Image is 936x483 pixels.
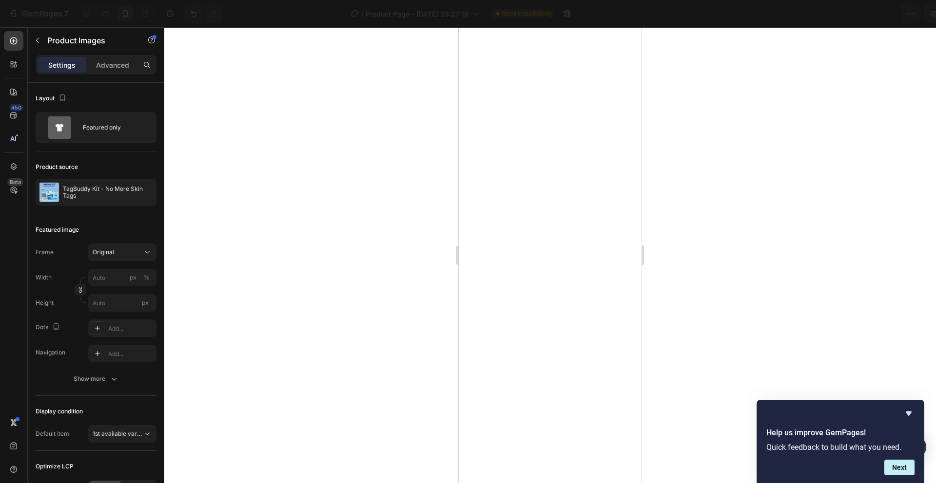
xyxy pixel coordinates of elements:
[835,4,867,23] button: Save
[903,408,915,419] button: Hide survey
[459,27,642,483] iframe: Design area
[36,225,79,234] div: Featured image
[48,60,76,70] p: Settings
[88,243,156,261] button: Original
[93,248,114,257] span: Original
[36,429,69,438] div: Default item
[884,460,915,475] button: Next question
[127,272,139,283] button: %
[36,298,54,307] label: Height
[184,4,223,23] div: Undo/Redo
[47,35,130,46] p: Product Images
[108,350,154,358] div: Add...
[88,294,156,312] input: px
[74,374,119,384] div: Show more
[142,299,149,306] span: px
[36,462,74,471] div: Optimize LCP
[879,9,904,19] div: Publish
[36,163,78,171] div: Product source
[144,273,150,282] div: %
[96,60,129,70] p: Advanced
[7,178,23,186] div: Beta
[108,324,154,333] div: Add...
[36,321,62,334] div: Dots
[130,273,136,282] div: px
[83,116,142,139] div: Featured only
[64,8,68,19] p: 7
[36,407,83,416] div: Display condition
[36,348,65,357] div: Navigation
[63,186,153,199] p: TagBuddy Kit - No More Skin Tags
[36,248,54,257] label: Frame
[361,9,364,19] span: /
[766,443,915,452] p: Quick feedback to build what you need.
[871,4,912,23] button: Publish
[9,104,23,111] div: 450
[766,408,915,475] div: Help us improve GemPages!
[36,273,52,282] label: Width
[36,92,68,105] div: Layout
[502,9,551,18] span: Need republishing
[366,9,468,19] span: Product Page - [DATE] 23:27:18
[88,269,156,286] input: px%
[36,370,156,388] button: Show more
[766,427,915,439] h2: Help us improve GemPages!
[4,4,73,23] button: 7
[39,183,59,202] img: product feature img
[141,272,153,283] button: px
[843,10,859,18] span: Save
[88,425,156,443] button: 1st available variant
[738,4,831,23] button: 1 product assigned
[746,9,809,19] span: 1 product assigned
[93,430,147,437] span: 1st available variant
